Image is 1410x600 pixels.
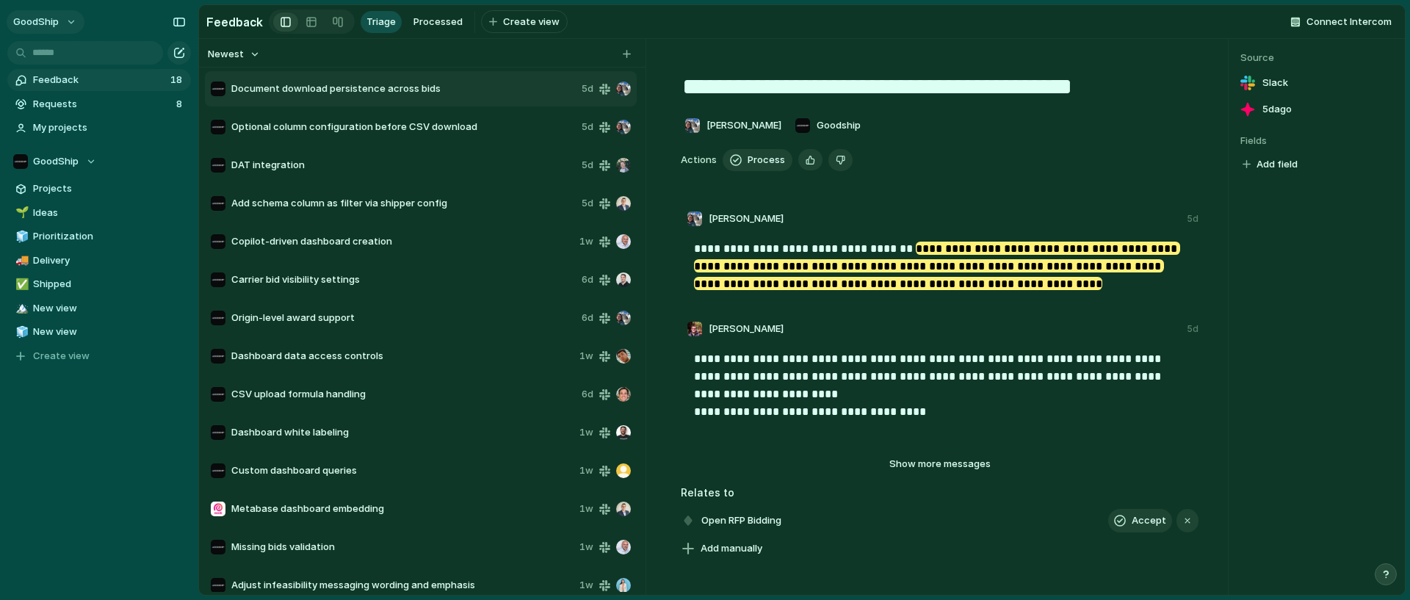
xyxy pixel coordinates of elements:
span: 1w [579,234,593,249]
span: 1w [579,425,593,440]
span: Document download persistence across bids [231,82,576,96]
div: 🧊 [15,228,26,245]
span: DAT integration [231,158,576,173]
div: 5d [1187,212,1198,225]
span: Create view [33,349,90,364]
span: 18 [170,73,185,87]
span: GoodShip [33,154,79,169]
span: Dashboard white labeling [231,425,574,440]
a: ✅Shipped [7,273,191,295]
button: 🏔️ [13,301,28,316]
span: 1w [579,502,593,516]
span: GoodShip [13,15,59,29]
span: 5d [582,120,593,134]
span: 5d [582,196,593,211]
span: Add field [1257,157,1298,172]
button: Process [723,149,792,171]
span: 5d [582,82,593,96]
a: 🧊Prioritization [7,225,191,247]
span: 8 [176,97,185,112]
span: Adjust infeasibility messaging wording and emphasis [231,578,574,593]
span: Fields [1240,134,1393,148]
span: CSV upload formula handling [231,387,576,402]
a: 🚚Delivery [7,250,191,272]
span: New view [33,325,186,339]
button: Goodship [791,114,864,137]
span: Custom dashboard queries [231,463,574,478]
span: Shipped [33,277,186,292]
span: 1w [579,463,593,478]
button: Connect Intercom [1284,11,1398,33]
button: GoodShip [7,10,84,34]
span: Show more messages [889,457,991,471]
a: Processed [408,11,469,33]
div: 🧊New view [7,321,191,343]
button: Show more messages [852,455,1028,474]
span: Goodship [817,118,861,133]
button: ✅ [13,277,28,292]
span: 6d [582,311,593,325]
span: Delivery [33,253,186,268]
span: 1w [579,578,593,593]
span: Missing bids validation [231,540,574,554]
span: [PERSON_NAME] [709,212,784,226]
a: 🌱Ideas [7,202,191,224]
button: 🧊 [13,325,28,339]
div: 🌱 [15,204,26,221]
span: Add schema column as filter via shipper config [231,196,576,211]
span: Connect Intercom [1306,15,1392,29]
span: Add manually [701,541,762,556]
span: 1w [579,349,593,364]
a: 🏔️New view [7,297,191,319]
span: Requests [33,97,172,112]
div: 🧊 [15,324,26,341]
span: New view [33,301,186,316]
a: Requests8 [7,93,191,115]
button: Accept [1108,509,1172,532]
button: Create view [7,345,191,367]
span: Feedback [33,73,166,87]
a: Feedback18 [7,69,191,91]
span: Newest [208,47,244,62]
div: 🚚 [15,252,26,269]
span: Metabase dashboard embedding [231,502,574,516]
button: [PERSON_NAME] [681,114,785,137]
span: Ideas [33,206,186,220]
span: My projects [33,120,186,135]
h3: Relates to [681,485,1198,500]
span: Actions [681,153,717,167]
button: Add manually [676,538,768,559]
button: Newest [206,45,262,64]
span: Projects [33,181,186,196]
span: Processed [413,15,463,29]
button: Create view [481,10,568,34]
a: Slack [1240,73,1393,93]
span: Triage [366,15,396,29]
a: My projects [7,117,191,139]
button: 🧊 [13,229,28,244]
span: 1w [579,540,593,554]
span: Copilot-driven dashboard creation [231,234,574,249]
button: 🚚 [13,253,28,268]
span: [PERSON_NAME] [706,118,781,133]
span: Optional column configuration before CSV download [231,120,576,134]
span: Open RFP Bidding [697,510,786,531]
a: Projects [7,178,191,200]
span: Accept [1132,513,1166,528]
span: Carrier bid visibility settings [231,272,576,287]
span: 5d [582,158,593,173]
span: Process [748,153,785,167]
span: 6d [582,272,593,287]
span: Origin-level award support [231,311,576,325]
button: Add field [1240,155,1300,174]
button: Delete [828,149,853,171]
button: GoodShip [7,151,191,173]
span: 5d ago [1262,102,1292,117]
div: ✅ [15,276,26,293]
span: Slack [1262,76,1288,90]
span: Prioritization [33,229,186,244]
